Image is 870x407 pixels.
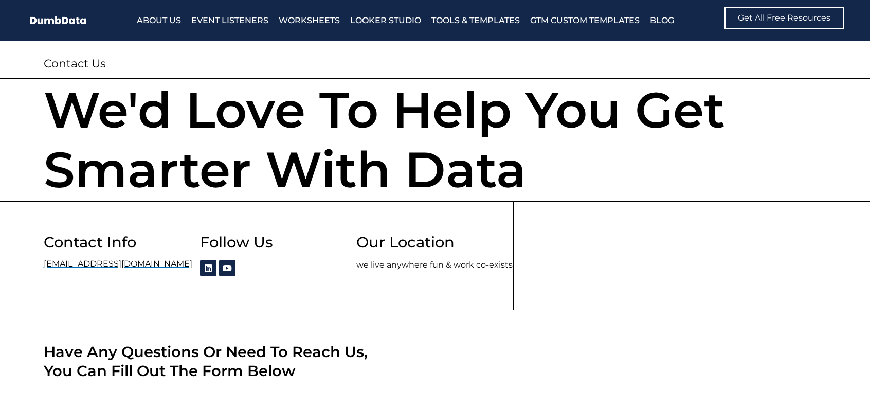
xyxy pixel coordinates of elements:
[356,260,513,270] span: we live anywhere fun & work co-exists
[738,14,830,22] span: Get All Free Resources
[356,235,513,250] h3: Our Location
[431,13,520,28] a: Tools & Templates
[724,7,844,29] a: Get All Free Resources
[44,57,827,70] h4: Contact Us
[44,80,827,199] h1: We'd Love To help you get smarter with data
[530,13,640,28] a: GTM Custom Templates
[44,260,192,268] span: [EMAIL_ADDRESS][DOMAIN_NAME]
[137,13,678,28] nav: Menu
[44,342,396,381] h3: Have any questions or need to reach us, you can fill out the form below
[279,13,340,28] a: Worksheets
[137,13,181,28] a: About Us
[191,13,268,28] a: Event Listeners
[200,235,356,250] h3: Follow Us
[350,13,421,28] a: Looker Studio
[44,260,200,268] a: [EMAIL_ADDRESS][DOMAIN_NAME]
[44,235,200,250] h3: Contact info
[650,13,674,28] a: Blog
